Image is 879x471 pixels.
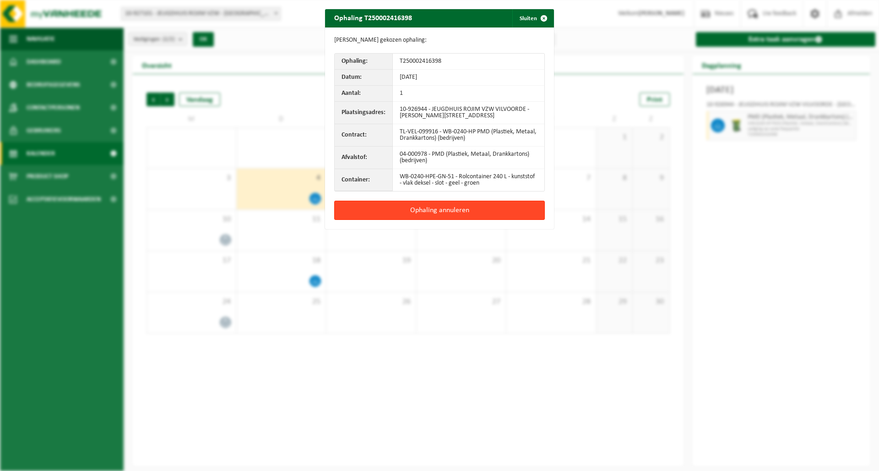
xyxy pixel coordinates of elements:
[335,124,393,147] th: Contract:
[334,37,545,44] p: [PERSON_NAME] gekozen ophaling:
[393,169,544,191] td: WB-0240-HPE-GN-51 - Rolcontainer 240 L - kunststof - vlak deksel - slot - geel - groen
[335,169,393,191] th: Container:
[335,147,393,169] th: Afvalstof:
[393,86,544,102] td: 1
[393,102,544,124] td: 10-926944 - JEUGDHUIS ROJIM VZW VILVOORDE - [PERSON_NAME][STREET_ADDRESS]
[393,70,544,86] td: [DATE]
[335,86,393,102] th: Aantal:
[335,70,393,86] th: Datum:
[393,54,544,70] td: T250002416398
[393,147,544,169] td: 04-000978 - PMD (Plastiek, Metaal, Drankkartons) (bedrijven)
[512,9,553,27] button: Sluiten
[335,102,393,124] th: Plaatsingsadres:
[325,9,421,27] h2: Ophaling T250002416398
[335,54,393,70] th: Ophaling:
[334,201,545,220] button: Ophaling annuleren
[393,124,544,147] td: TL-VEL-099916 - WB-0240-HP PMD (Plastiek, Metaal, Drankkartons) (bedrijven)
